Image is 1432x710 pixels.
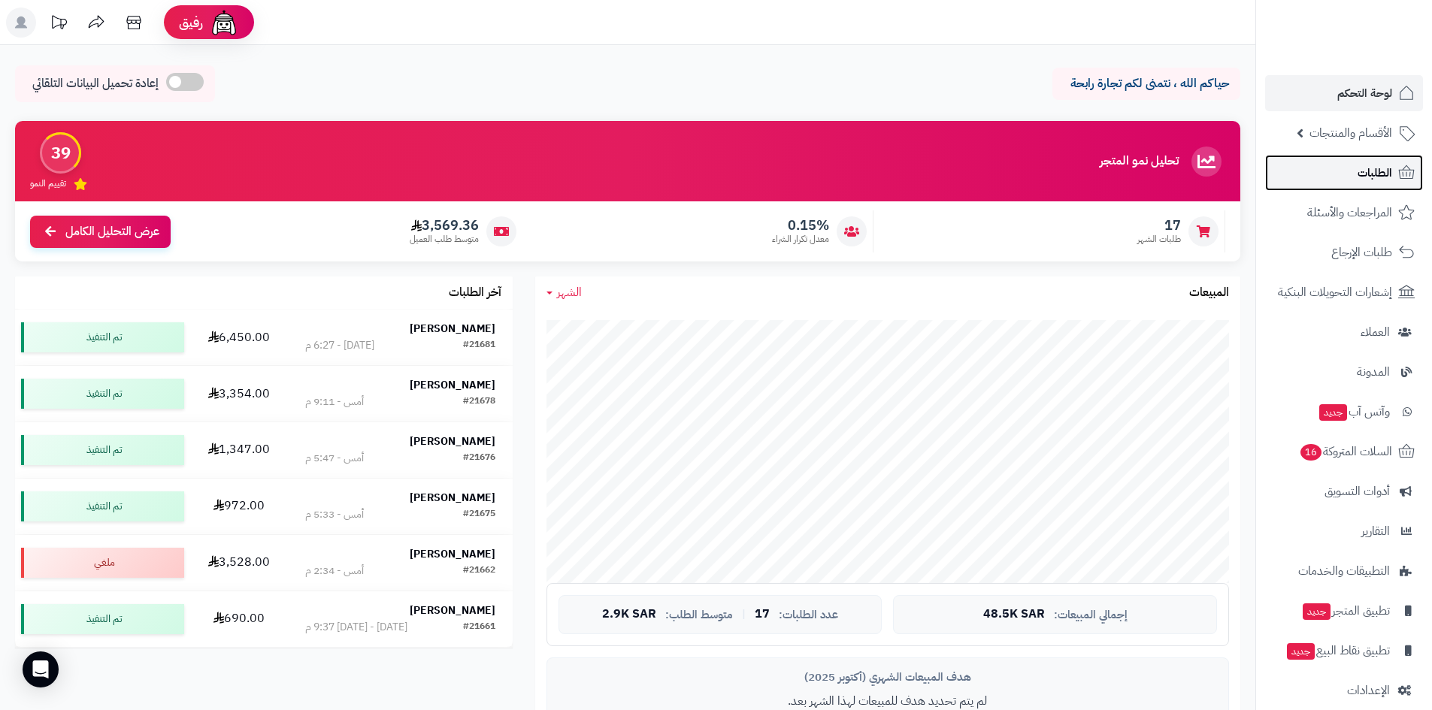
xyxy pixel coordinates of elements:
[742,609,746,620] span: |
[1301,600,1390,621] span: تطبيق المتجر
[410,603,495,618] strong: [PERSON_NAME]
[1303,603,1331,620] span: جديد
[1265,75,1423,111] a: لوحة التحكم
[1265,234,1423,270] a: طلبات الإرجاع
[410,233,479,246] span: متوسط طلب العميل
[305,338,374,353] div: [DATE] - 6:27 م
[21,322,184,352] div: تم التنفيذ
[602,608,656,621] span: 2.9K SAR
[32,75,159,92] span: إعادة تحميل البيانات التلقائي
[665,609,733,621] span: متوسط الطلب:
[410,217,479,234] span: 3,569.36
[463,338,495,353] div: #21681
[1331,242,1392,263] span: طلبات الإرجاع
[1265,593,1423,629] a: تطبيق المتجرجديد
[190,422,288,478] td: 1,347.00
[557,283,582,301] span: الشهر
[1265,195,1423,231] a: المراجعات والأسئلة
[190,310,288,365] td: 6,450.00
[305,507,364,522] div: أمس - 5:33 م
[559,669,1217,685] div: هدف المبيعات الشهري (أكتوبر 2025)
[1325,481,1390,502] span: أدوات التسويق
[1054,609,1128,621] span: إجمالي المبيعات:
[463,507,495,522] div: #21675
[30,177,66,190] span: تقييم النمو
[21,379,184,409] div: تم التنفيذ
[1064,75,1229,92] p: حياكم الله ، نتمنى لكم تجارة رابحة
[1330,42,1418,74] img: logo-2.png
[1287,643,1315,660] span: جديد
[1285,640,1390,661] span: تطبيق نقاط البيع
[1357,361,1390,382] span: المدونة
[1265,274,1423,310] a: إشعارات التحويلات البنكية
[1265,314,1423,350] a: العملاء
[209,8,239,38] img: ai-face.png
[463,451,495,466] div: #21676
[463,620,495,635] div: #21661
[21,604,184,634] div: تم التنفيذ
[1337,83,1392,104] span: لوحة التحكم
[1361,322,1390,343] span: العملاء
[772,233,829,246] span: معدل تكرار الشراء
[449,286,501,300] h3: آخر الطلبات
[1347,680,1390,701] span: الإعدادات
[1299,441,1392,462] span: السلات المتروكة
[1265,155,1423,191] a: الطلبات
[1265,473,1423,509] a: أدوات التسويق
[305,620,407,635] div: [DATE] - [DATE] 9:37 م
[772,217,829,234] span: 0.15%
[179,14,203,32] span: رفيق
[1100,155,1179,168] h3: تحليل نمو المتجر
[463,394,495,409] div: #21678
[305,394,364,409] div: أمس - 9:11 م
[1265,672,1423,708] a: الإعدادات
[1298,560,1390,582] span: التطبيقات والخدمات
[1265,513,1423,549] a: التقارير
[1319,404,1347,421] span: جديد
[559,693,1217,710] p: لم يتم تحديد هدف للمبيعات لهذا الشهر بعد.
[410,490,495,506] strong: [PERSON_NAME]
[1265,633,1423,669] a: تطبيق نقاط البيعجديد
[305,451,364,466] div: أمس - 5:47 م
[40,8,77,41] a: تحديثات المنصة
[1265,354,1423,390] a: المدونة
[21,435,184,465] div: تم التنفيذ
[463,563,495,579] div: #21662
[190,479,288,534] td: 972.00
[1189,286,1229,300] h3: المبيعات
[1265,434,1423,470] a: السلات المتروكة16
[65,223,159,240] span: عرض التحليل الكامل
[190,366,288,421] td: 3,354.00
[1318,401,1390,422] span: وآتس آب
[190,535,288,591] td: 3,528.00
[410,377,495,393] strong: [PERSON_NAME]
[30,216,171,248] a: عرض التحليل الكامل
[1265,394,1423,430] a: وآتس آبجديد
[1278,282,1392,303] span: إشعارات التحويلات البنكية
[410,546,495,562] strong: [PERSON_NAME]
[779,609,838,621] span: عدد الطلبات:
[546,284,582,301] a: الشهر
[21,491,184,521] div: تم التنفيذ
[1358,162,1392,183] span: الطلبات
[1137,217,1181,234] span: 17
[1309,122,1392,144] span: الأقسام والمنتجات
[305,563,364,579] div: أمس - 2:34 م
[190,591,288,647] td: 690.00
[1361,521,1390,542] span: التقارير
[410,321,495,337] strong: [PERSON_NAME]
[23,651,59,687] div: Open Intercom Messenger
[983,608,1045,621] span: 48.5K SAR
[1307,202,1392,223] span: المراجعات والأسئلة
[21,548,184,578] div: ملغي
[1265,553,1423,589] a: التطبيقات والخدمات
[410,434,495,449] strong: [PERSON_NAME]
[1137,233,1181,246] span: طلبات الشهر
[1300,444,1321,461] span: 16
[755,608,770,621] span: 17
